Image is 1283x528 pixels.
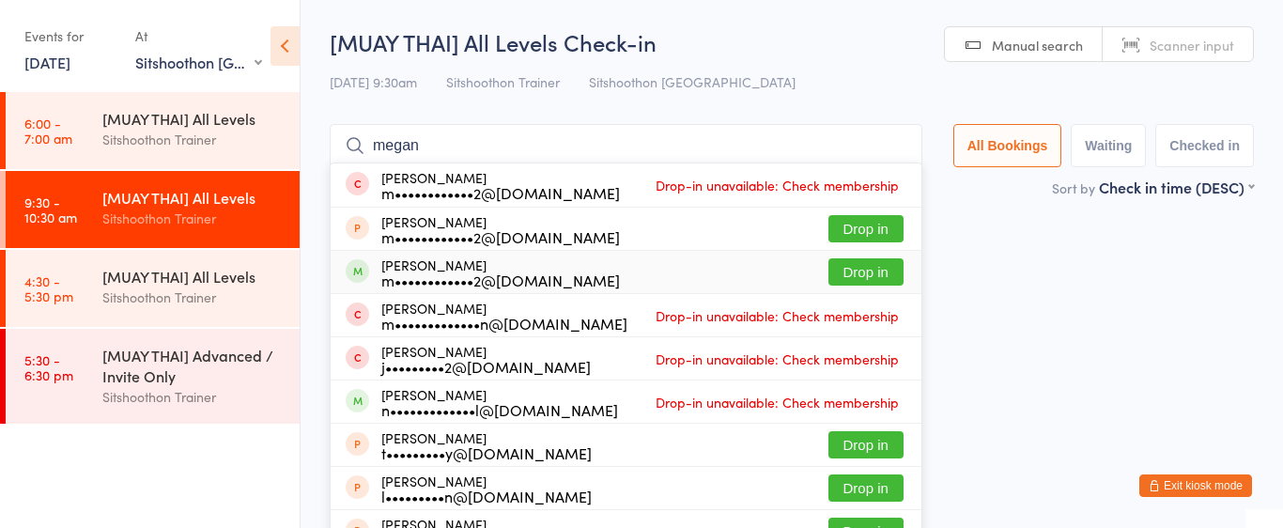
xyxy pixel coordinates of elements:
[381,272,620,287] div: m••••••••••••2@[DOMAIN_NAME]
[651,345,904,373] span: Drop-in unavailable: Check membership
[24,194,77,225] time: 9:30 - 10:30 am
[381,214,620,244] div: [PERSON_NAME]
[381,387,618,417] div: [PERSON_NAME]
[381,445,592,460] div: t•••••••••y@[DOMAIN_NAME]
[381,316,627,331] div: m•••••••••••••n@[DOMAIN_NAME]
[330,72,417,91] span: [DATE] 9:30am
[953,124,1062,167] button: All Bookings
[24,116,72,146] time: 6:00 - 7:00 am
[381,402,618,417] div: n•••••••••••••l@[DOMAIN_NAME]
[6,171,300,248] a: 9:30 -10:30 am[MUAY THAI] All LevelsSitshoothon Trainer
[381,344,591,374] div: [PERSON_NAME]
[102,287,284,308] div: Sitshoothon Trainer
[1071,124,1146,167] button: Waiting
[6,250,300,327] a: 4:30 -5:30 pm[MUAY THAI] All LevelsSitshoothon Trainer
[102,208,284,229] div: Sitshoothon Trainer
[330,124,922,167] input: Search
[992,36,1083,54] span: Manual search
[828,215,904,242] button: Drop in
[651,388,904,416] span: Drop-in unavailable: Check membership
[381,359,591,374] div: j•••••••••2@[DOMAIN_NAME]
[828,258,904,286] button: Drop in
[381,185,620,200] div: m••••••••••••2@[DOMAIN_NAME]
[24,52,70,72] a: [DATE]
[828,474,904,502] button: Drop in
[651,171,904,199] span: Drop-in unavailable: Check membership
[1155,124,1254,167] button: Checked in
[1139,474,1252,497] button: Exit kiosk mode
[381,170,620,200] div: [PERSON_NAME]
[381,257,620,287] div: [PERSON_NAME]
[102,266,284,287] div: [MUAY THAI] All Levels
[102,108,284,129] div: [MUAY THAI] All Levels
[381,229,620,244] div: m••••••••••••2@[DOMAIN_NAME]
[589,72,796,91] span: Sitshoothon [GEOGRAPHIC_DATA]
[24,273,73,303] time: 4:30 - 5:30 pm
[102,129,284,150] div: Sitshoothon Trainer
[381,474,592,504] div: [PERSON_NAME]
[135,21,262,52] div: At
[381,430,592,460] div: [PERSON_NAME]
[330,26,1254,57] h2: [MUAY THAI] All Levels Check-in
[381,489,592,504] div: l•••••••••n@[DOMAIN_NAME]
[1150,36,1234,54] span: Scanner input
[102,345,284,386] div: [MUAY THAI] Advanced / Invite Only
[828,431,904,458] button: Drop in
[6,92,300,169] a: 6:00 -7:00 am[MUAY THAI] All LevelsSitshoothon Trainer
[1052,179,1095,197] label: Sort by
[24,21,116,52] div: Events for
[381,301,627,331] div: [PERSON_NAME]
[102,386,284,408] div: Sitshoothon Trainer
[651,302,904,330] span: Drop-in unavailable: Check membership
[1099,177,1254,197] div: Check in time (DESC)
[446,72,560,91] span: Sitshoothon Trainer
[24,352,73,382] time: 5:30 - 6:30 pm
[102,187,284,208] div: [MUAY THAI] All Levels
[135,52,262,72] div: Sitshoothon [GEOGRAPHIC_DATA]
[6,329,300,424] a: 5:30 -6:30 pm[MUAY THAI] Advanced / Invite OnlySitshoothon Trainer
